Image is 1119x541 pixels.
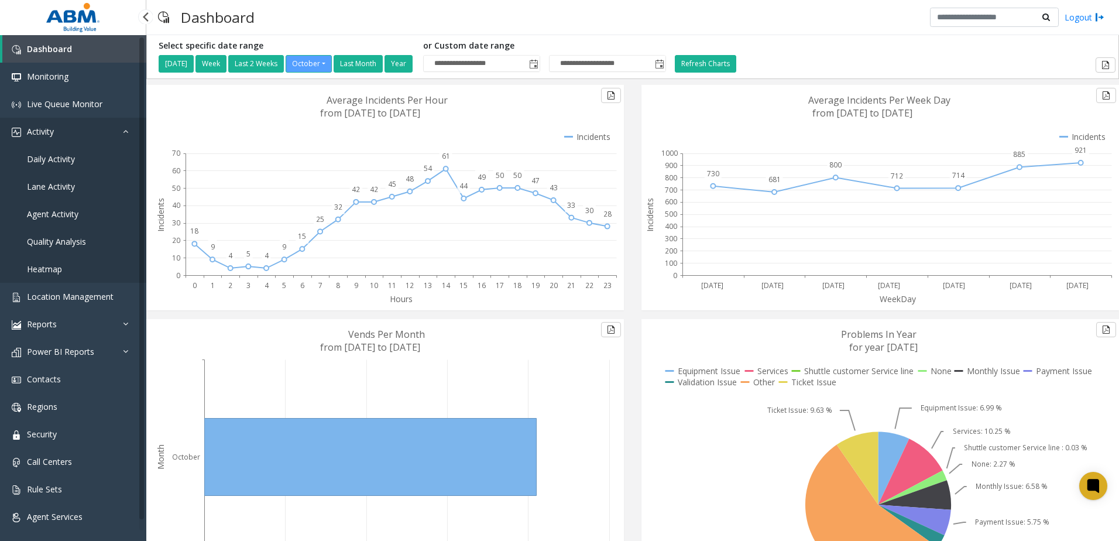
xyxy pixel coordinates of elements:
text: 50 [172,183,180,193]
text: 30 [172,218,180,228]
text: 45 [388,179,396,189]
span: Activity [27,126,54,137]
text: 4 [265,280,269,290]
img: 'icon' [12,100,21,109]
text: 5 [282,280,286,290]
text: Hours [390,293,413,304]
text: 921 [1075,145,1087,155]
text: 900 [665,160,677,170]
text: 20 [172,235,180,245]
a: Logout [1065,11,1104,23]
text: 15 [298,231,306,241]
text: Average Incidents Per Week Day [808,94,950,107]
text: 2 [228,280,232,290]
img: 'icon' [12,403,21,412]
text: [DATE] [878,280,900,290]
img: 'icon' [12,45,21,54]
button: Export to pdf [1096,322,1116,337]
text: Month [155,444,166,470]
text: 10 [172,253,180,263]
text: 18 [513,280,521,290]
text: 44 [459,181,468,191]
text: 47 [531,176,540,186]
button: Export to pdf [1096,88,1116,103]
text: 0 [193,280,197,290]
img: 'icon' [12,348,21,357]
text: Payment Issue: 5.75 % [975,517,1049,527]
text: 19 [531,280,540,290]
text: 0 [673,270,677,280]
text: 54 [424,163,433,173]
text: 4 [228,251,233,261]
span: Daily Activity [27,153,75,165]
text: 49 [478,172,486,182]
h5: or Custom date range [423,41,666,51]
text: Shuttle customer Service line : 0.03 % [964,443,1087,453]
text: 42 [370,184,378,194]
a: Dashboard [2,35,146,63]
text: 714 [952,170,965,180]
text: 1 [211,280,215,290]
text: 50 [496,170,504,180]
text: from [DATE] to [DATE] [320,341,420,354]
text: 0 [176,270,180,280]
img: pageIcon [158,3,169,32]
img: 'icon' [12,293,21,302]
text: 21 [567,280,575,290]
h3: Dashboard [175,3,260,32]
span: Agent Services [27,511,83,522]
text: [DATE] [701,280,723,290]
text: 12 [406,280,414,290]
span: Toggle popup [527,56,540,72]
span: Reports [27,319,57,330]
text: 800 [829,160,842,170]
span: Contacts [27,374,61,385]
text: Incidents [155,198,166,232]
text: [DATE] [822,280,845,290]
text: [DATE] [943,280,965,290]
text: 730 [707,169,719,179]
text: [DATE] [1010,280,1032,290]
text: 6 [300,280,304,290]
text: 16 [478,280,486,290]
text: Monthly Issue: 6.58 % [976,481,1048,491]
img: 'icon' [12,320,21,330]
button: Week [195,55,226,73]
text: 200 [665,246,677,256]
text: 32 [334,202,342,212]
text: 30 [585,206,593,215]
img: 'icon' [12,430,21,440]
text: 500 [665,209,677,219]
text: 700 [665,185,677,195]
text: Equipment Issue: 6.99 % [921,403,1002,413]
text: 7 [318,280,322,290]
span: Regions [27,401,57,412]
text: 600 [665,197,677,207]
button: Export to pdf [601,322,621,337]
text: Incidents [644,198,655,232]
text: [DATE] [1066,280,1089,290]
span: Call Centers [27,456,72,467]
text: 9 [282,242,286,252]
text: 33 [567,200,575,210]
text: 25 [316,214,324,224]
text: 50 [513,170,521,180]
img: logout [1095,11,1104,23]
text: for year [DATE] [849,341,918,354]
span: Live Queue Monitor [27,98,102,109]
text: 40 [172,200,180,210]
button: Refresh Charts [675,55,736,73]
text: Services: 10.25 % [953,426,1011,436]
text: 23 [603,280,612,290]
text: 800 [665,173,677,183]
text: 712 [891,171,903,181]
text: Vends Per Month [348,328,425,341]
h5: Select specific date range [159,41,414,51]
text: 9 [211,242,215,252]
span: Heatmap [27,263,62,275]
text: 70 [172,148,180,158]
button: Last Month [334,55,383,73]
span: Power BI Reports [27,346,94,357]
text: from [DATE] to [DATE] [812,107,912,119]
text: Ticket Issue: 9.63 % [767,405,832,415]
